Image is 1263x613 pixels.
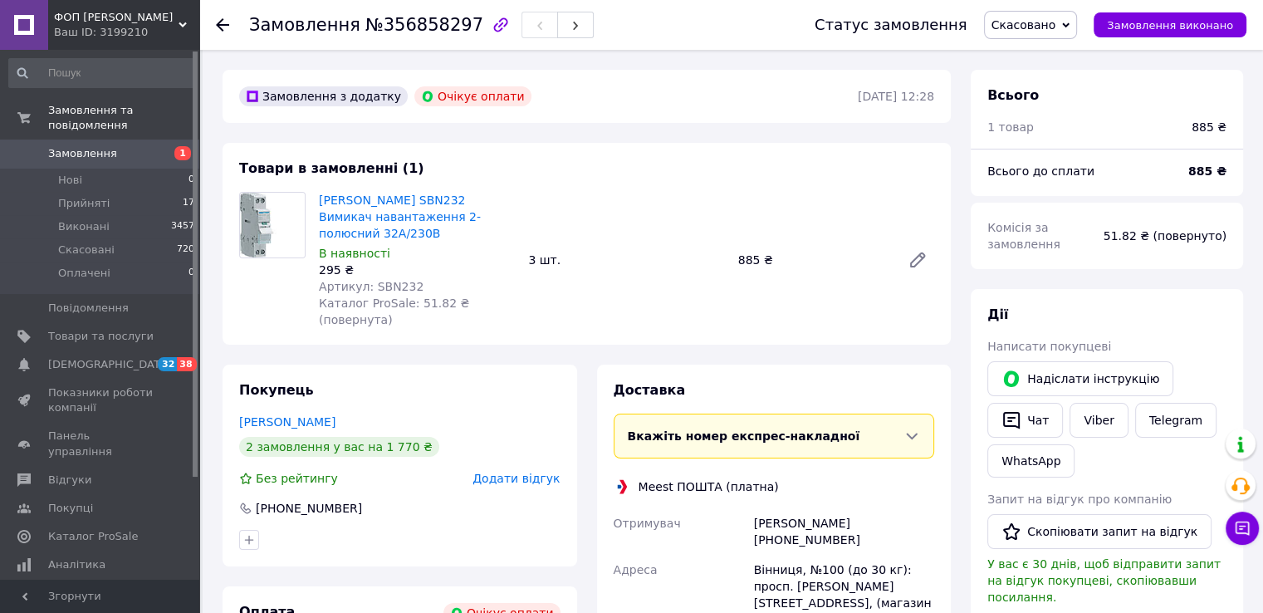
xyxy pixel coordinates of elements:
span: 38 [177,357,196,371]
div: 885 ₴ [1192,119,1226,135]
span: Всього до сплати [987,164,1094,178]
a: Редагувати [901,243,934,277]
button: Скопіювати запит на відгук [987,514,1212,549]
div: [PHONE_NUMBER] [254,500,364,517]
span: Адреса [614,563,658,576]
button: Надіслати інструкцію [987,361,1173,396]
span: 1 товар [987,120,1034,134]
span: Дії [987,306,1008,322]
a: [PERSON_NAME] SBN232 Вимикач навантаження 2-полюсний 32А/230В [319,194,481,240]
span: Замовлення та повідомлення [48,103,199,133]
span: Скасовані [58,243,115,257]
a: [PERSON_NAME] [239,415,335,429]
div: Повернутися назад [216,17,229,33]
span: №356858297 [365,15,483,35]
div: [PERSON_NAME] [PHONE_NUMBER] [751,508,937,555]
div: Статус замовлення [815,17,967,33]
div: 885 ₴ [732,248,894,272]
span: Без рейтингу [256,472,338,485]
span: 32 [158,357,177,371]
span: ФОП Ковальчук Андрій Іванович [54,10,179,25]
span: 17 [183,196,194,211]
b: 885 ₴ [1188,164,1226,178]
div: Замовлення з додатку [239,86,408,106]
span: Прийняті [58,196,110,211]
span: Покупець [239,382,314,398]
span: Написати покупцеві [987,340,1111,353]
span: Комісія за замовлення [987,221,1060,251]
span: У вас є 30 днів, щоб відправити запит на відгук покупцеві, скопіювавши посилання. [987,557,1221,604]
span: Виконані [58,219,110,234]
span: Замовлення [249,15,360,35]
a: WhatsApp [987,444,1075,478]
div: 295 ₴ [319,262,515,278]
span: Показники роботи компанії [48,385,154,415]
div: 2 замовлення у вас на 1 770 ₴ [239,437,439,457]
span: Всього [987,87,1039,103]
time: [DATE] 12:28 [858,90,934,103]
span: 720 [177,243,194,257]
span: Товари в замовленні (1) [239,160,424,176]
span: Скасовано [991,18,1056,32]
span: Вкажіть номер експрес-накладної [628,429,860,443]
div: 3 шт. [521,248,731,272]
div: Meest ПОШТА (платна) [634,478,783,495]
span: Панель управління [48,429,154,459]
span: Замовлення виконано [1107,19,1233,32]
span: Каталог ProSale: 51.82 ₴ (повернута) [319,297,469,326]
button: Чат [987,403,1063,438]
span: 51.82 ₴ (повернуто) [1104,229,1226,243]
span: [DEMOGRAPHIC_DATA] [48,357,171,372]
span: Оплачені [58,266,110,281]
span: Каталог ProSale [48,529,138,544]
span: 3457 [171,219,194,234]
span: Нові [58,173,82,188]
span: Аналітика [48,557,105,572]
a: Telegram [1135,403,1216,438]
div: Очікує оплати [414,86,531,106]
input: Пошук [8,58,196,88]
span: Відгуки [48,473,91,488]
span: В наявності [319,247,390,260]
button: Замовлення виконано [1094,12,1246,37]
span: Артикул: SBN232 [319,280,423,293]
span: Замовлення [48,146,117,161]
span: Повідомлення [48,301,129,316]
a: Viber [1070,403,1128,438]
span: 0 [188,266,194,281]
button: Чат з покупцем [1226,512,1259,545]
span: Запит на відгук про компанію [987,493,1172,506]
span: Отримувач [614,517,681,530]
img: Hager SBN232 Вимикач навантаження 2-полюсний 32А/230В [240,193,305,257]
span: 0 [188,173,194,188]
div: Ваш ID: 3199210 [54,25,199,40]
span: Покупці [48,501,93,516]
span: 1 [174,146,191,160]
span: Додати відгук [472,472,560,485]
span: Товари та послуги [48,329,154,344]
span: Доставка [614,382,686,398]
